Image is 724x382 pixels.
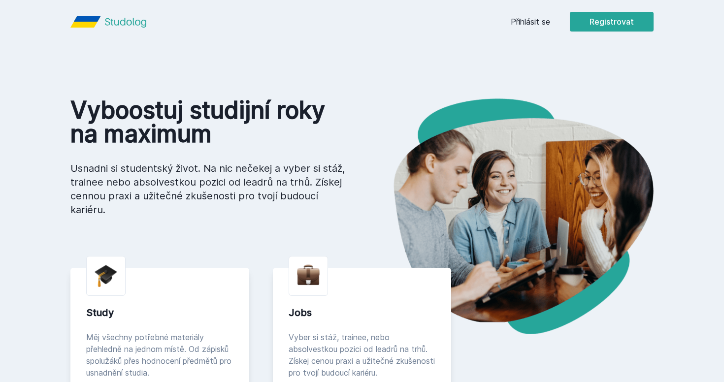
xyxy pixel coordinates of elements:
[297,262,320,287] img: briefcase.png
[70,98,346,146] h1: Vyboostuj studijní roky na maximum
[86,306,233,319] div: Study
[289,331,436,379] div: Vyber si stáž, trainee, nebo absolvestkou pozici od leadrů na trhů. Získej cenou praxi a užitečné...
[570,12,654,32] button: Registrovat
[362,98,654,334] img: hero.png
[95,264,117,287] img: graduation-cap.png
[70,161,346,217] p: Usnadni si studentský život. Na nic nečekej a vyber si stáž, trainee nebo absolvestkou pozici od ...
[86,331,233,379] div: Měj všechny potřebné materiály přehledně na jednom místě. Od zápisků spolužáků přes hodnocení pře...
[511,16,550,28] a: Přihlásit se
[289,306,436,319] div: Jobs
